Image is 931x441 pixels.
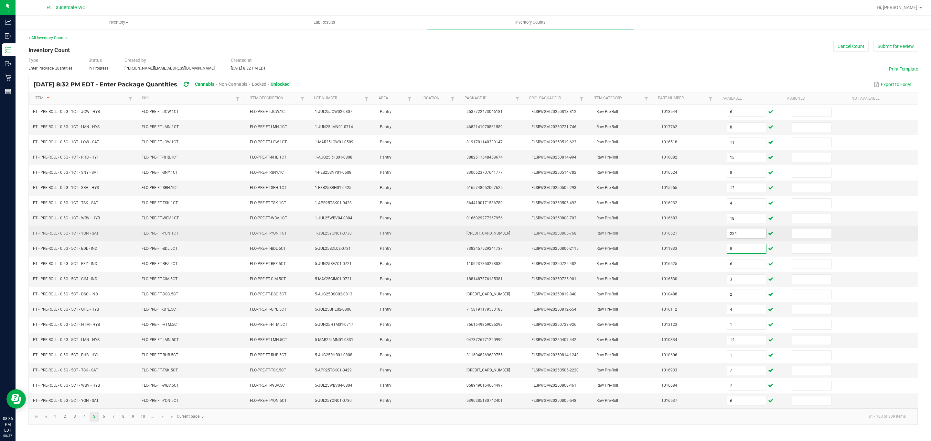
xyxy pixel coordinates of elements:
span: Pantry [380,201,391,205]
span: FLO-PRE-FT-GPE.5CT [142,307,178,312]
span: FLO-PRE-FT-WBV.5CT [250,383,287,388]
p: 08:36 PM EDT [3,416,13,433]
span: Raw Pre-Roll [596,216,618,220]
span: FT - PRE-ROLL - 0.5G - 1CT - WBV - HYB [33,216,100,220]
button: Submit for Review [873,41,918,52]
a: SKUSortable [142,96,234,101]
span: FLO-PRE-FT-LMN.5CT [250,337,287,342]
inline-svg: Analytics [5,19,11,25]
span: Raw Pre-Roll [596,109,618,114]
span: 1016521 [661,231,677,236]
span: Pantry [380,140,391,144]
span: 5-MAY25CIM01-0721 [315,277,352,281]
span: FLSRWGM-20250721-746 [531,125,576,129]
span: 1-APR25TSK01-0428 [315,201,352,205]
span: FLO-PRE-FT-YON.5CT [142,398,178,403]
inline-svg: Retail [5,74,11,81]
span: In Progress [89,66,108,71]
a: Package IdSortable [465,96,513,101]
a: Filter [126,94,134,103]
span: 1-FEB25SNY01-0508 [315,170,351,175]
span: 1016537 [661,398,677,403]
span: FLO-PRE-FT-JCW.1CT [142,109,179,114]
span: FLO-PRE-FT-YON.1CT [142,231,178,236]
span: FLO-PRE-FT-TSK.5CT [142,368,178,372]
span: Pantry [380,292,391,296]
span: Go to the last page [170,414,175,419]
span: 5165748652007625 [466,185,503,190]
span: FLO-PRE-FT-BDL.5CT [142,246,177,251]
span: Pantry [380,398,391,403]
span: Pantry [380,337,391,342]
a: Filter [234,94,241,103]
span: 4682141070861589 [466,125,503,129]
span: 1016933 [661,368,677,372]
span: FLO-PRE-FT-BEZ.5CT [250,261,286,266]
a: Filter [406,94,413,103]
inline-svg: Outbound [5,61,11,67]
a: Page 10 [138,412,148,422]
span: Pantry [380,261,391,266]
a: Go to the first page [32,412,41,422]
span: 3116048269689755 [466,353,503,357]
p: 08/27 [3,433,13,438]
span: 5-JUL25WBV04-0804 [315,383,352,388]
span: [CREDIT_CARD_NUMBER] [466,368,510,372]
span: Raw Pre-Roll [596,398,618,403]
inline-svg: Inbound [5,33,11,39]
span: Pantry [380,322,391,327]
span: Enter Package Quantities [28,66,72,71]
span: Pantry [380,231,391,236]
span: 5396285130742401 [466,398,503,403]
span: FT - PRE-ROLL - 0.5G - 5CT - CIM - IND [33,277,97,281]
span: FT - PRE-ROLL - 0.5G - 1CT - JCW - HYB [33,109,100,114]
span: 7382457529241737 [466,246,503,251]
span: FLSRWGM-20250813-812 [531,109,576,114]
span: Inventory Counts [507,19,554,25]
span: FT - PRE-ROLL - 0.5G - 1CT - RHB - HYI [33,155,98,160]
span: 5-JUN25BEZ01-0721 [315,261,352,266]
span: Pantry [380,216,391,220]
span: Raw Pre-Roll [596,140,618,144]
a: Item DescriptionSortable [250,96,298,101]
span: [CREDIT_CARD_NUMBER] [466,231,510,236]
span: FLO-PRE-FT-RHB.1CT [250,155,286,160]
span: FT - PRE-ROLL - 0.5G - 5CT - HTM - HYB [33,322,100,327]
span: 5-MAR25LMN01-0331 [315,337,353,342]
span: FT - PRE-ROLL - 0.5G - 1CT - SRH - HYS [33,185,99,190]
span: 1-JUL25WBV04-0804 [315,216,352,220]
span: 5-AUG25DSC02-0813 [315,292,352,296]
span: FT - PRE-ROLL - 0.5G - 1CT - YON - SAT [33,231,99,236]
span: Lab Results [305,19,344,25]
button: Print Template [889,66,918,72]
span: FLO-PRE-FT-TSK.1CT [142,201,178,205]
a: Item CategorySortable [594,96,642,101]
span: FLSRWGM-20250812-554 [531,307,576,312]
span: Pantry [380,155,391,160]
span: Inventory [16,19,221,25]
span: 5-JUL25YON01-0730 [315,398,352,403]
span: FLSRWGM-20250505-2220 [531,368,579,372]
span: 2537722473046181 [466,109,503,114]
button: Cancel Count [833,41,869,52]
span: Raw Pre-Roll [596,337,618,342]
span: FT - PRE-ROLL - 0.5G - 5CT - GPE - HYB [33,307,99,312]
span: FT - PRE-ROLL - 0.5G - 5CT - LMN - HYS [33,337,100,342]
a: Lab Results [221,16,427,29]
a: Page 9 [128,412,138,422]
a: Inventory [16,16,221,29]
span: FLO-PRE-FT-RHB.5CT [142,353,178,357]
span: FLSRWGM-20250505-492 [531,201,576,205]
kendo-pager-info: 81 - 100 of 309 items [208,411,911,422]
span: 1-FEB25SRH01-0425 [315,185,351,190]
span: 1-MAR25LOW01-0509 [315,140,353,144]
span: 1-JUL25JCW02-0807 [315,109,352,114]
span: FLO-PRE-FT-LMN.1CT [142,125,179,129]
span: Raw Pre-Roll [596,246,618,251]
span: FLSRWGM-20250723-926 [531,322,576,327]
span: 1016112 [661,307,677,312]
a: Filter [642,94,650,103]
span: FLO-PRE-FT-SNY.1CT [142,170,178,175]
span: FLO-PRE-FT-YON.5CT [250,398,287,403]
span: 1016082 [661,155,677,160]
